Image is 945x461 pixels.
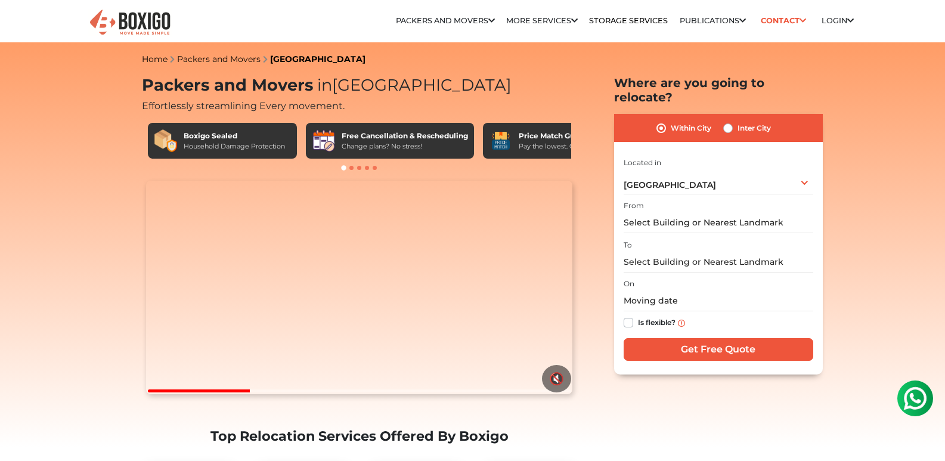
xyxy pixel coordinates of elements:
[177,54,261,64] a: Packers and Movers
[822,16,854,25] a: Login
[154,129,178,153] img: Boxigo Sealed
[614,76,823,104] h2: Where are you going to relocate?
[624,240,632,250] label: To
[489,129,513,153] img: Price Match Guarantee
[270,54,365,64] a: [GEOGRAPHIC_DATA]
[146,181,572,394] video: Your browser does not support the video tag.
[142,76,577,95] h1: Packers and Movers
[12,12,36,36] img: whatsapp-icon.svg
[624,180,716,190] span: [GEOGRAPHIC_DATA]
[312,129,336,153] img: Free Cancellation & Rescheduling
[624,252,813,273] input: Select Building or Nearest Landmark
[638,315,676,328] label: Is flexible?
[506,16,578,25] a: More services
[142,54,168,64] a: Home
[624,212,813,233] input: Select Building or Nearest Landmark
[678,320,685,327] img: info
[396,16,495,25] a: Packers and Movers
[589,16,668,25] a: Storage Services
[624,157,661,168] label: Located in
[317,75,332,95] span: in
[542,365,571,392] button: 🔇
[88,8,172,38] img: Boxigo
[738,121,771,135] label: Inter City
[184,141,285,151] div: Household Damage Protection
[342,131,468,141] div: Free Cancellation & Rescheduling
[313,75,512,95] span: [GEOGRAPHIC_DATA]
[624,338,813,361] input: Get Free Quote
[757,11,810,30] a: Contact
[342,141,468,151] div: Change plans? No stress!
[519,131,609,141] div: Price Match Guarantee
[680,16,746,25] a: Publications
[624,279,634,289] label: On
[624,290,813,311] input: Moving date
[519,141,609,151] div: Pay the lowest. Guaranteed!
[671,121,711,135] label: Within City
[142,100,345,112] span: Effortlessly streamlining Every movement.
[184,131,285,141] div: Boxigo Sealed
[142,428,577,444] h2: Top Relocation Services Offered By Boxigo
[624,200,644,211] label: From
